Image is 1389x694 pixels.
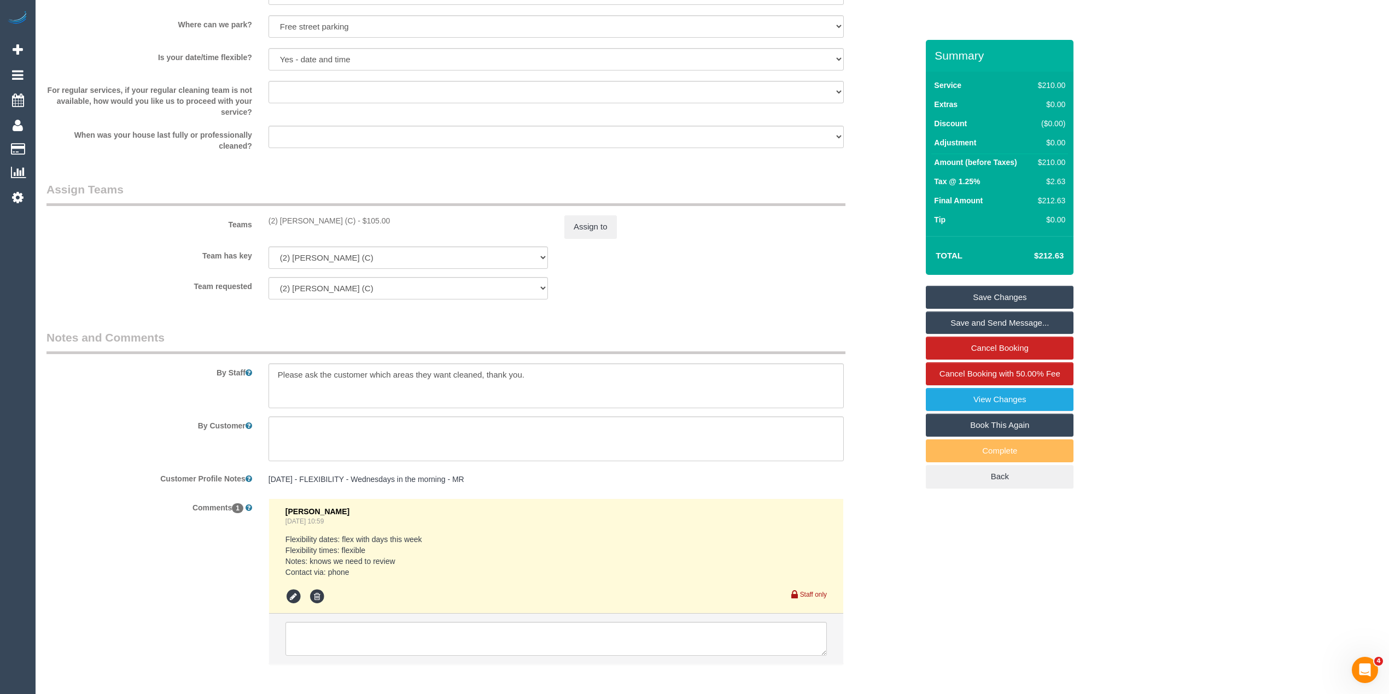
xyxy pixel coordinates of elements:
a: Back [926,465,1073,488]
div: $0.00 [1034,99,1065,110]
div: $0.00 [1034,137,1065,148]
label: Final Amount [934,195,983,206]
label: Is your date/time flexible? [38,48,260,63]
h3: Summary [935,49,1068,62]
label: Team has key [38,246,260,261]
h4: $212.63 [1001,251,1064,261]
label: Customer Profile Notes [38,469,260,484]
img: Automaid Logo [7,11,28,26]
label: Discount [934,118,967,129]
label: For regular services, if your regular cleaning team is not available, how would you like us to pr... [38,81,260,117]
strong: Total [936,251,962,260]
iframe: Intercom live chat [1352,657,1378,683]
div: $210.00 [1034,157,1065,168]
label: By Staff [38,363,260,378]
legend: Notes and Comments [46,330,845,354]
a: Cancel Booking [926,337,1073,360]
label: Teams [38,215,260,230]
span: [PERSON_NAME] [285,507,349,516]
a: Cancel Booking with 50.00% Fee [926,362,1073,385]
div: $2.63 [1034,176,1065,187]
label: Service [934,80,961,91]
a: Book This Again [926,414,1073,437]
label: Tax @ 1.25% [934,176,980,187]
div: ($0.00) [1034,118,1065,129]
a: [DATE] 10:59 [285,517,324,525]
pre: [DATE] - FLEXIBILITY - Wednesdays in the morning - MR [269,474,844,485]
label: When was your house last fully or professionally cleaned? [38,126,260,151]
label: By Customer [38,416,260,431]
div: $0.00 [1034,214,1065,225]
label: Team requested [38,277,260,292]
label: Comments [38,498,260,513]
button: Assign to [564,215,617,238]
span: 1 [232,503,243,513]
label: Extras [934,99,958,110]
label: Where can we park? [38,15,260,30]
div: 3 hours x $35.00/hour [269,215,548,226]
a: Save Changes [926,286,1073,309]
div: $210.00 [1034,80,1065,91]
div: $212.63 [1034,195,1065,206]
span: Cancel Booking with 50.00% Fee [939,369,1060,378]
a: Save and Send Message... [926,311,1073,334]
label: Amount (before Taxes) [934,157,1017,168]
small: Staff only [800,591,827,598]
legend: Assign Teams [46,181,845,206]
pre: Flexibility dates: flex with days this week Flexibility times: flexible Notes: knows we need to r... [285,534,827,578]
label: Adjustment [934,137,976,148]
a: View Changes [926,388,1073,411]
label: Tip [934,214,946,225]
span: 4 [1374,657,1383,666]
